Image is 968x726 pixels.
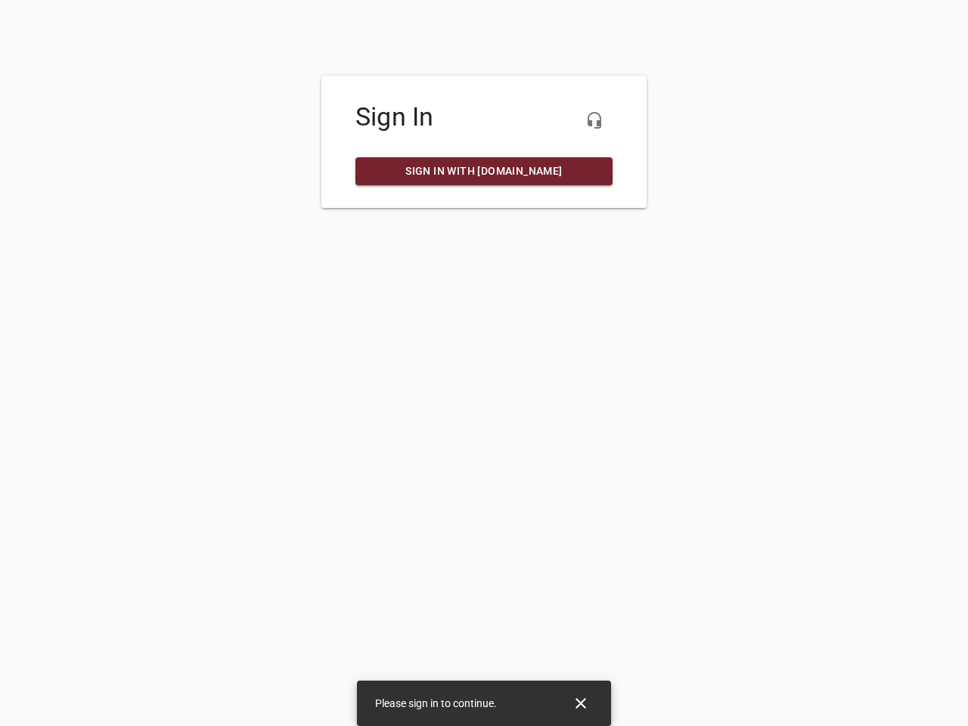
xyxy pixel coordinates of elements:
[355,157,613,185] a: Sign in with [DOMAIN_NAME]
[375,697,497,709] span: Please sign in to continue.
[576,102,613,138] button: Live Chat
[563,685,599,721] button: Close
[368,162,600,181] span: Sign in with [DOMAIN_NAME]
[355,102,613,132] h4: Sign In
